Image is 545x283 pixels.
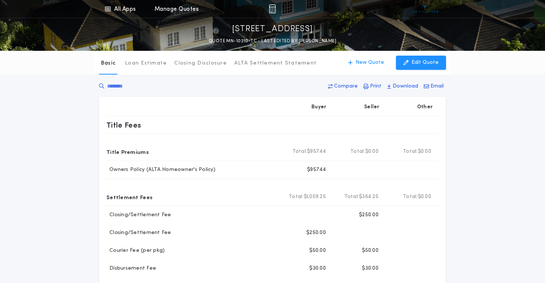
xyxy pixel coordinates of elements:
[418,193,431,201] span: $0.00
[326,80,360,93] button: Compare
[385,80,420,93] button: Download
[309,247,326,254] p: $50.00
[306,229,326,237] p: $250.00
[361,80,384,93] button: Print
[412,59,439,66] p: Edit Quote
[418,148,431,155] span: $0.00
[309,265,326,272] p: $30.00
[106,146,149,158] p: Title Premiums
[311,103,326,111] p: Buyer
[106,191,152,203] p: Settlement Fees
[334,83,358,90] p: Compare
[364,103,380,111] p: Seller
[304,193,326,201] span: $1,059.25
[403,193,418,201] b: Total:
[422,80,446,93] button: Email
[106,119,141,131] p: Title Fees
[362,247,379,254] p: $50.00
[307,148,326,155] span: $957.44
[101,60,116,67] p: Basic
[269,4,276,13] img: img
[417,103,433,111] p: Other
[411,5,439,13] img: vs-icon
[396,56,446,70] button: Edit Quote
[307,166,326,174] p: $957.44
[356,59,384,66] p: New Quote
[125,60,167,67] p: Loan Estimate
[370,83,381,90] p: Print
[106,265,156,272] p: Disbursement Fee
[359,211,379,219] p: $250.00
[350,148,365,155] b: Total:
[234,60,317,67] p: ALTA Settlement Statement
[174,60,227,67] p: Closing Disclosure
[232,23,313,35] p: [STREET_ADDRESS]
[430,83,444,90] p: Email
[362,265,379,272] p: $30.00
[106,211,171,219] p: Closing/Settlement Fee
[106,247,165,254] p: Courier Fee (per pkg)
[365,148,379,155] span: $0.00
[106,229,171,237] p: Closing/Settlement Fee
[293,148,307,155] b: Total:
[209,37,336,45] p: QUOTE MN-10210-TC - LAST EDITED BY [PERSON_NAME]
[289,193,304,201] b: Total:
[106,166,215,174] p: Owners Policy (ALTA Homeowner's Policy)
[359,193,379,201] span: $364.25
[341,56,392,70] button: New Quote
[403,148,418,155] b: Total:
[344,193,359,201] b: Total:
[393,83,418,90] p: Download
